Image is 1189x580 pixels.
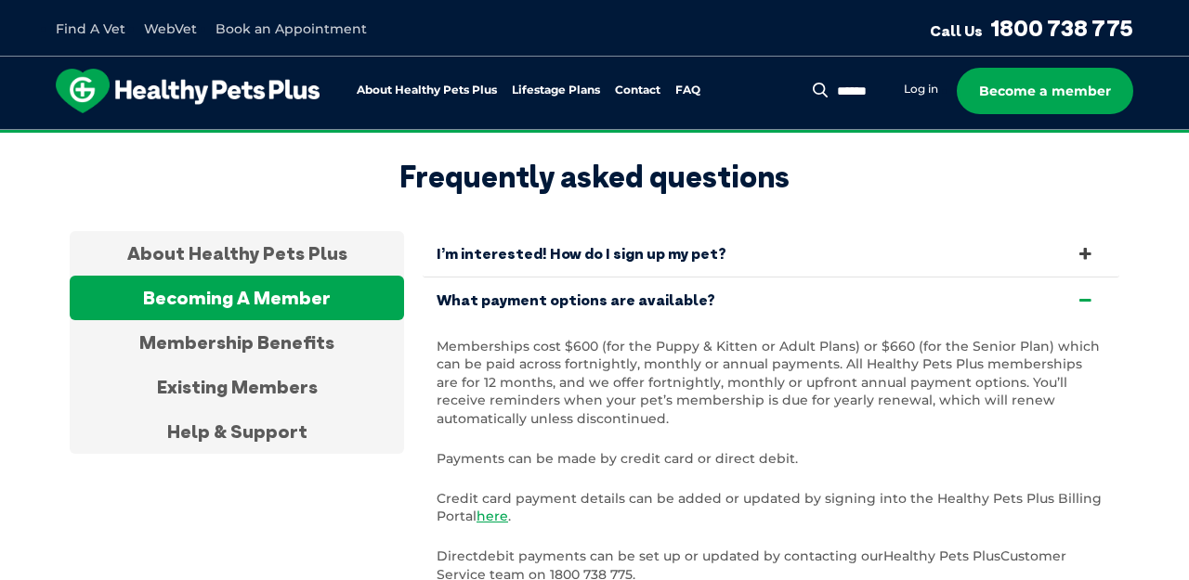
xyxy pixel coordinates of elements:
a: Find A Vet [56,20,125,37]
a: here [477,508,508,524]
span: Healthy Pets Plus [883,548,1000,564]
span: Memberships cost $600 (for the Puppy & Kitten or Adult Plans) or $660 (for the Senior Plan) which... [437,338,1100,427]
div: Becoming A Member [70,276,404,320]
a: WebVet [144,20,197,37]
span: Proactive, preventative wellness program designed to keep your pet healthier and happier for longer [248,130,942,147]
a: Become a member [957,68,1133,114]
a: Log in [904,82,938,97]
span: d [478,548,488,564]
a: About Healthy Pets Plus [357,84,497,97]
span: ebit payments can be set up or updated by contacting our [488,548,883,564]
img: hpp-logo [56,69,320,113]
a: Lifestage Plans [512,84,600,97]
span: Credit card payment details can be added or updated by signing into the Healthy Pets Plus Billing... [437,490,1102,525]
h2: Frequently asked questions [70,159,1119,194]
a: Contact [615,84,660,97]
span: C [1000,548,1010,564]
div: Membership Benefits [70,320,404,365]
a: FAQ [675,84,700,97]
a: What payment options are available? [423,277,1119,323]
span: Payments can be made by c [437,450,628,467]
a: Call Us1800 738 775 [930,14,1133,42]
span: redit card or direct debit. [628,450,798,467]
a: Book an Appointment [216,20,367,37]
span: Direct [437,548,478,564]
span: Call Us [930,21,983,40]
div: Existing Members [70,365,404,409]
div: Help & Support [70,409,404,454]
button: Search [809,81,832,99]
a: I’m interested! How do I sign up my pet? [423,231,1119,277]
div: About Healthy Pets Plus [70,231,404,276]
